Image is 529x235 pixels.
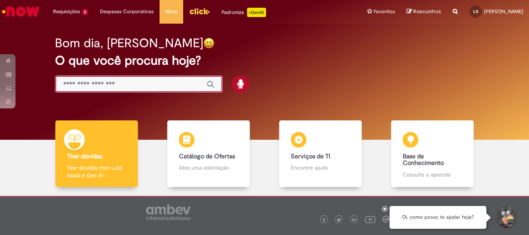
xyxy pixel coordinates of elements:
[165,8,177,15] span: More
[264,120,376,187] a: Serviços de TI Encontre ajuda
[247,8,266,17] p: +GenAi
[403,171,462,178] p: Consulte e aprenda
[374,8,395,15] span: Favoritos
[291,153,330,160] b: Serviços de TI
[403,153,444,167] b: Base de Conhecimento
[100,8,154,15] span: Despesas Corporativas
[1,4,41,19] img: ServiceNow
[352,218,356,222] img: logo_footer_linkedin.png
[179,164,238,172] p: Abra uma solicitação
[67,153,102,160] b: Tirar dúvidas
[41,120,153,187] a: Tirar dúvidas Tirar dúvidas com Lupi Assist e Gen Ai
[55,54,474,67] h2: O que você procura hoje?
[376,120,488,187] a: Base de Conhecimento Consulte e aprenda
[67,164,126,179] p: Tirar dúvidas com Lupi Assist e Gen Ai
[383,216,390,223] img: logo_footer_workplace.png
[484,8,523,15] span: [PERSON_NAME]
[322,218,326,222] img: logo_footer_facebook.png
[179,153,235,160] b: Catálogo de Ofertas
[291,164,350,172] p: Encontre ajuda
[337,218,341,222] img: logo_footer_twitter.png
[407,8,441,15] a: Rascunhos
[189,5,210,17] img: click_logo_yellow_360x200.png
[153,120,264,187] a: Catálogo de Ofertas Abra uma solicitação
[53,8,80,15] span: Requisições
[494,206,517,229] button: Iniciar Conversa de Suporte
[82,9,88,15] span: 2
[365,214,375,224] img: logo_footer_youtube.png
[222,8,266,17] div: Padroniza
[390,206,486,229] div: Oi, como posso te ajudar hoje?
[473,9,478,14] span: LG
[203,38,215,49] img: happy-face.png
[55,36,203,50] h2: Bom dia, [PERSON_NAME]
[413,8,441,15] span: Rascunhos
[146,204,191,220] img: logo_footer_ambev_rotulo_gray.png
